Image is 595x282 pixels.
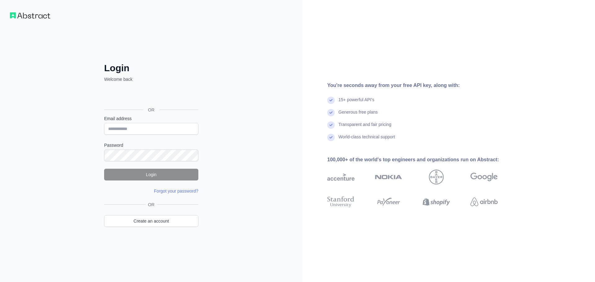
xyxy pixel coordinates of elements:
a: Forgot your password? [154,189,198,193]
img: check mark [327,109,335,116]
a: Create an account [104,215,198,227]
button: Login [104,169,198,180]
img: check mark [327,97,335,104]
img: bayer [429,170,444,184]
div: Generous free plans [338,109,378,121]
img: Workflow [10,12,50,19]
label: Email address [104,115,198,122]
div: You're seconds away from your free API key, along with: [327,82,518,89]
iframe: Schaltfläche „Über Google anmelden“ [101,89,200,103]
img: check mark [327,121,335,129]
img: accenture [327,170,355,184]
div: Transparent and fair pricing [338,121,391,134]
div: 15+ powerful API's [338,97,374,109]
img: check mark [327,134,335,141]
img: google [470,170,498,184]
div: World-class technical support [338,134,395,146]
img: stanford university [327,195,355,209]
img: shopify [423,195,450,209]
span: OR [143,107,160,113]
h2: Login [104,63,198,74]
p: Welcome back [104,76,198,82]
div: 100,000+ of the world's top engineers and organizations run on Abstract: [327,156,518,163]
img: airbnb [470,195,498,209]
img: nokia [375,170,402,184]
label: Password [104,142,198,148]
img: payoneer [375,195,402,209]
span: OR [146,202,157,208]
